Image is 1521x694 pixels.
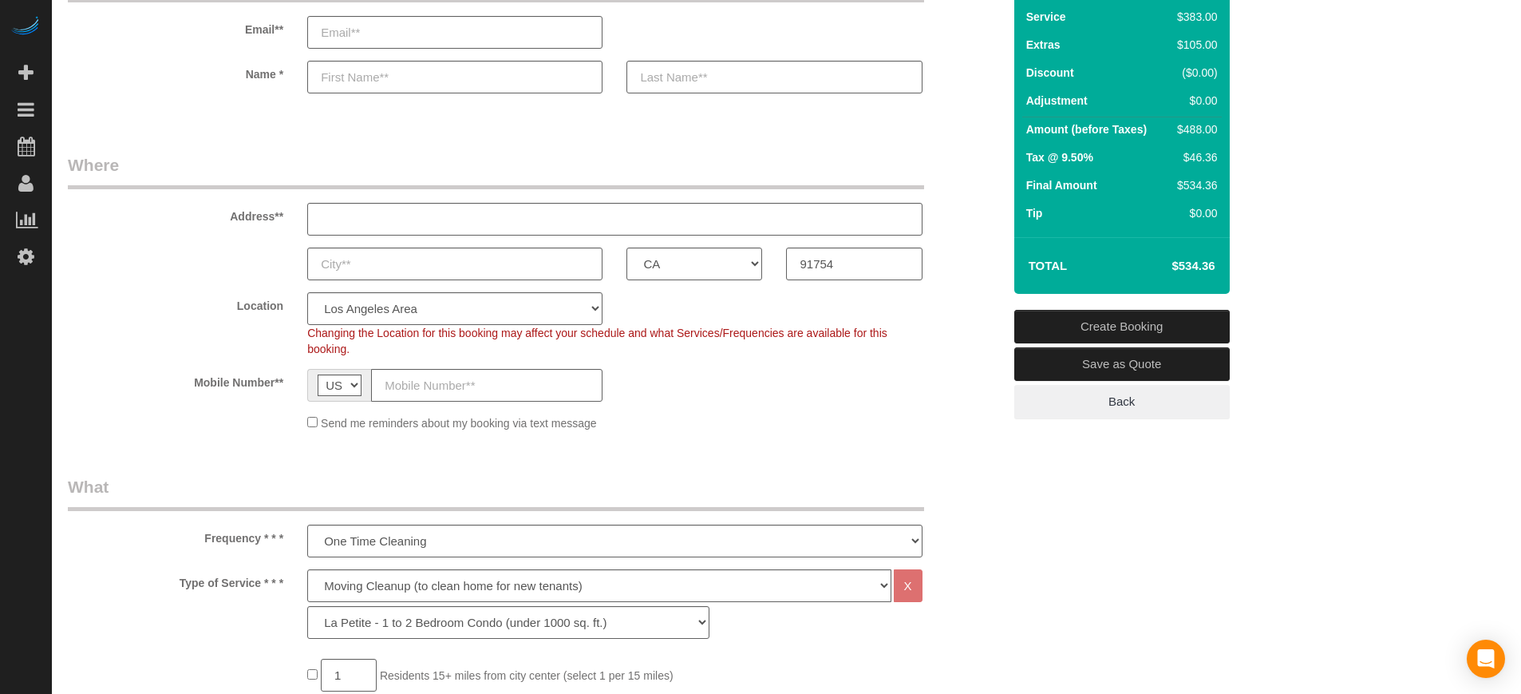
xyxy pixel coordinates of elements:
[1124,260,1215,273] h4: $534.36
[56,369,295,391] label: Mobile Number**
[1026,177,1097,193] label: Final Amount
[1014,385,1230,418] a: Back
[56,292,295,314] label: Location
[1467,640,1505,678] div: Open Intercom Messenger
[1171,37,1217,53] div: $105.00
[1026,9,1066,25] label: Service
[307,327,887,355] span: Changing the Location for this booking may affect your schedule and what Services/Frequencies are...
[68,153,924,189] legend: Where
[1026,93,1088,109] label: Adjustment
[56,525,295,546] label: Frequency * * *
[1026,65,1074,81] label: Discount
[56,61,295,82] label: Name *
[1171,205,1217,221] div: $0.00
[68,475,924,511] legend: What
[1171,9,1217,25] div: $383.00
[321,417,597,430] span: Send me reminders about my booking via text message
[1171,177,1217,193] div: $534.36
[371,369,602,402] input: Mobile Number**
[1026,121,1147,137] label: Amount (before Taxes)
[1029,259,1068,272] strong: Total
[626,61,922,93] input: Last Name**
[1171,149,1217,165] div: $46.36
[56,569,295,591] label: Type of Service * * *
[1026,37,1061,53] label: Extras
[10,16,41,38] img: Automaid Logo
[380,669,674,682] span: Residents 15+ miles from city center (select 1 per 15 miles)
[1014,347,1230,381] a: Save as Quote
[1026,205,1043,221] label: Tip
[307,61,602,93] input: First Name**
[1171,65,1217,81] div: ($0.00)
[786,248,922,280] input: Zip Code**
[1171,93,1217,109] div: $0.00
[1026,149,1093,165] label: Tax @ 9.50%
[1171,121,1217,137] div: $488.00
[1014,310,1230,343] a: Create Booking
